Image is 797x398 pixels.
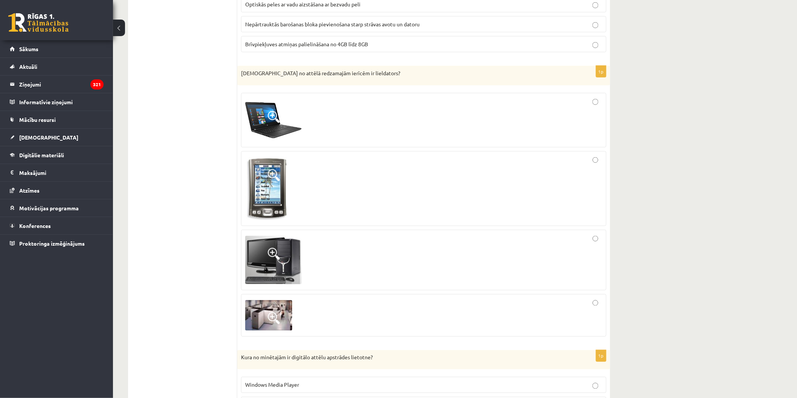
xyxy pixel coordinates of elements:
[19,116,56,123] span: Mācību resursi
[245,21,420,27] span: Nepārtrauktās barošanas bloka pievienošana starp strāvas avotu un datoru
[245,300,292,331] img: 4.jpg
[19,187,40,194] span: Atzīmes
[19,240,85,247] span: Proktoringa izmēģinājums
[10,129,104,146] a: [DEMOGRAPHIC_DATA]
[592,2,599,8] input: Optiskās peles ar vadu aizstāšana ar bezvadu peli
[19,222,51,229] span: Konferences
[10,164,104,181] a: Maksājumi
[241,354,569,362] p: Kura no minētajām ir digitālo attēlu apstrādes lietotne?
[10,199,104,217] a: Motivācijas programma
[10,58,104,75] a: Aktuāli
[10,182,104,199] a: Atzīmes
[592,383,599,389] input: Windows Media Player
[10,146,104,164] a: Digitālie materiāli
[592,22,599,28] input: Nepārtrauktās barošanas bloka pievienošana starp strāvas avotu un datoru
[19,46,38,52] span: Sākums
[10,235,104,252] a: Proktoringa izmēģinājums
[10,93,104,111] a: Informatīvie ziņojumi
[245,1,360,8] span: Optiskās peles ar vadu aizstāšana ar bezvadu peli
[19,93,104,111] legend: Informatīvie ziņojumi
[10,217,104,234] a: Konferences
[10,111,104,128] a: Mācību resursi
[241,70,569,77] p: [DEMOGRAPHIC_DATA] no attēlā redzamajām ierīcēm ir lieldators?
[10,76,104,93] a: Ziņojumi321
[245,381,299,388] span: Windows Media Player
[245,99,302,141] img: 1.PNG
[90,79,104,90] i: 321
[10,40,104,58] a: Sākums
[8,13,69,32] a: Rīgas 1. Tālmācības vidusskola
[596,350,606,362] p: 1p
[19,63,37,70] span: Aktuāli
[245,157,289,220] img: 2.jpg
[19,76,104,93] legend: Ziņojumi
[596,65,606,77] p: 1p
[592,42,599,48] input: Brīvpiekļuves atmiņas palielināšana no 4GB līdz 8GB
[19,164,104,181] legend: Maksājumi
[19,152,64,158] span: Digitālie materiāli
[245,41,368,47] span: Brīvpiekļuves atmiņas palielināšana no 4GB līdz 8GB
[245,236,302,284] img: 3.PNG
[19,205,79,211] span: Motivācijas programma
[19,134,78,141] span: [DEMOGRAPHIC_DATA]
